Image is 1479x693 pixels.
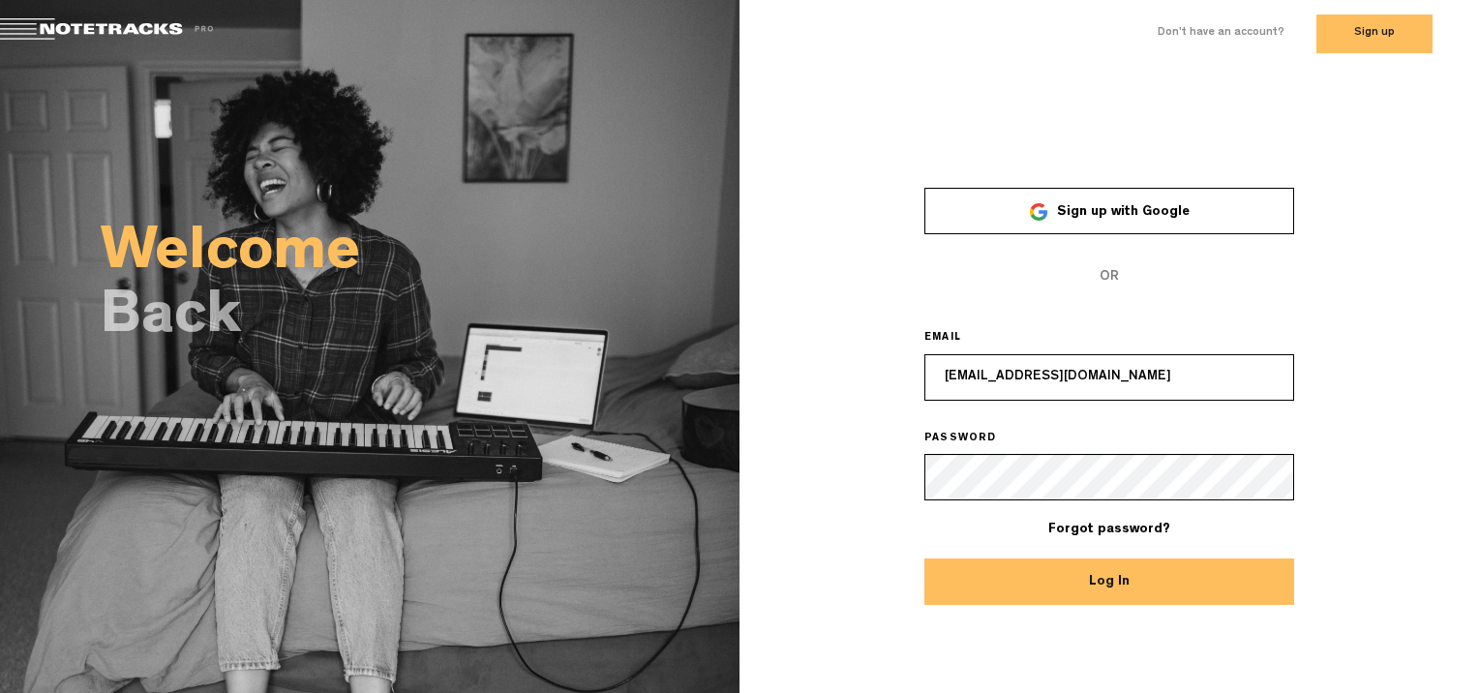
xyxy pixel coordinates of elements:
[1048,523,1170,536] a: Forgot password?
[924,354,1294,401] input: Email
[101,228,739,283] h2: Welcome
[1158,25,1284,42] label: Don't have an account?
[101,292,739,346] h2: Back
[1057,205,1190,219] span: Sign up with Google
[1316,15,1433,53] button: Sign up
[924,432,1024,447] label: PASSWORD
[924,331,988,346] label: EMAIL
[924,254,1294,300] span: OR
[924,558,1294,605] button: Log In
